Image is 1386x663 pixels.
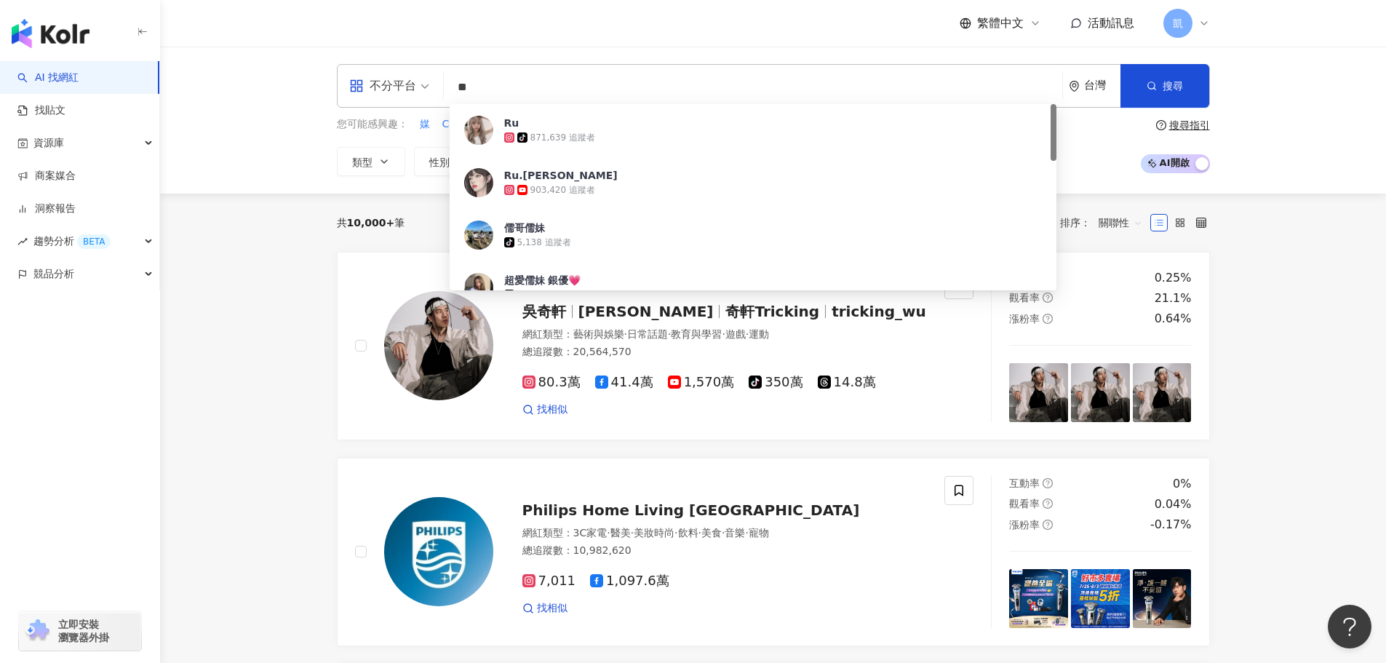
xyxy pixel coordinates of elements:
[1009,519,1040,531] span: 漲粉率
[349,74,416,98] div: 不分平台
[23,619,52,643] img: chrome extension
[678,527,698,539] span: 飲料
[749,328,769,340] span: 運動
[1043,293,1053,303] span: question-circle
[590,573,669,589] span: 1,097.6萬
[77,234,111,249] div: BETA
[504,168,618,183] div: Ru.[PERSON_NAME]
[1009,569,1068,628] img: post-image
[522,573,576,589] span: 7,011
[701,527,722,539] span: 美食
[384,497,493,606] img: KOL Avatar
[522,327,928,342] div: 網紅類型 ：
[1173,15,1183,31] span: 凱
[337,117,408,132] span: 您可能感興趣：
[749,375,802,390] span: 350萬
[1009,498,1040,509] span: 觀看率
[442,117,503,132] span: Chiaroscuro
[17,202,76,216] a: 洞察報告
[537,402,567,417] span: 找相似
[530,184,595,196] div: 903,420 追蹤者
[1069,81,1080,92] span: environment
[1133,569,1192,628] img: post-image
[522,303,566,320] span: 吳奇軒
[1084,79,1120,92] div: 台灣
[442,116,503,132] button: Chiaroscuro
[698,527,701,539] span: ·
[337,147,405,176] button: 類型
[522,345,928,360] div: 總追蹤數 ： 20,564,570
[1071,363,1130,422] img: post-image
[352,156,373,168] span: 類型
[347,217,395,229] span: 10,000+
[58,618,109,644] span: 立即安裝 瀏覽器外掛
[530,132,595,144] div: 871,639 追蹤者
[1060,211,1150,234] div: 排序：
[12,19,89,48] img: logo
[595,375,653,390] span: 41.4萬
[419,116,431,132] button: 媒
[1163,80,1183,92] span: 搜尋
[17,71,79,85] a: searchAI 找網紅
[517,289,577,301] div: 18,900 追蹤者
[517,237,571,249] div: 5,138 追蹤者
[818,375,876,390] span: 14.8萬
[1173,476,1191,492] div: 0%
[522,402,567,417] a: 找相似
[725,328,746,340] span: 遊戲
[1088,16,1134,30] span: 活動訊息
[464,273,493,302] img: KOL Avatar
[746,328,749,340] span: ·
[668,328,671,340] span: ·
[1155,270,1192,286] div: 0.25%
[504,221,545,235] div: 儒哥儒妹
[504,116,519,130] div: Ru
[1169,119,1210,131] div: 搜尋指引
[573,527,608,539] span: 3C家電
[1156,120,1166,130] span: question-circle
[631,527,634,539] span: ·
[977,15,1024,31] span: 繁體中文
[1155,290,1192,306] div: 21.1%
[337,217,405,229] div: 共 筆
[674,527,677,539] span: ·
[1043,520,1053,530] span: question-circle
[33,258,74,290] span: 競品分析
[1328,605,1371,648] iframe: Help Scout Beacon - Open
[1155,311,1192,327] div: 0.64%
[17,237,28,247] span: rise
[1009,477,1040,489] span: 互動率
[832,303,926,320] span: tricking_wu
[610,527,631,539] span: 醫美
[17,169,76,183] a: 商案媒合
[384,291,493,400] img: KOL Avatar
[722,527,725,539] span: ·
[1155,496,1192,512] div: 0.04%
[522,526,928,541] div: 網紅類型 ：
[671,328,722,340] span: 教育與學習
[337,252,1210,440] a: KOL Avatar吳奇軒[PERSON_NAME]奇軒Trickingtricking_wu網紅類型：藝術與娛樂·日常話題·教育與學習·遊戲·運動總追蹤數：20,564,57080.3萬41....
[464,221,493,250] img: KOL Avatar
[522,375,581,390] span: 80.3萬
[1043,478,1053,488] span: question-circle
[749,527,769,539] span: 寵物
[1009,292,1040,303] span: 觀看率
[725,303,819,320] span: 奇軒Tricking
[522,501,860,519] span: Philips Home Living [GEOGRAPHIC_DATA]
[464,116,493,145] img: KOL Avatar
[745,527,748,539] span: ·
[464,168,493,197] img: KOL Avatar
[1043,499,1053,509] span: question-circle
[1120,64,1209,108] button: 搜尋
[429,156,450,168] span: 性別
[1009,363,1068,422] img: post-image
[1099,211,1142,234] span: 關聯性
[33,127,64,159] span: 資源庫
[1009,313,1040,325] span: 漲粉率
[337,458,1210,646] a: KOL AvatarPhilips Home Living [GEOGRAPHIC_DATA]網紅類型：3C家電·醫美·美妝時尚·飲料·美食·音樂·寵物總追蹤數：10,982,6207,0111...
[522,601,567,616] a: 找相似
[1071,569,1130,628] img: post-image
[634,527,674,539] span: 美妝時尚
[624,328,627,340] span: ·
[19,611,141,651] a: chrome extension立即安裝 瀏覽器外掛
